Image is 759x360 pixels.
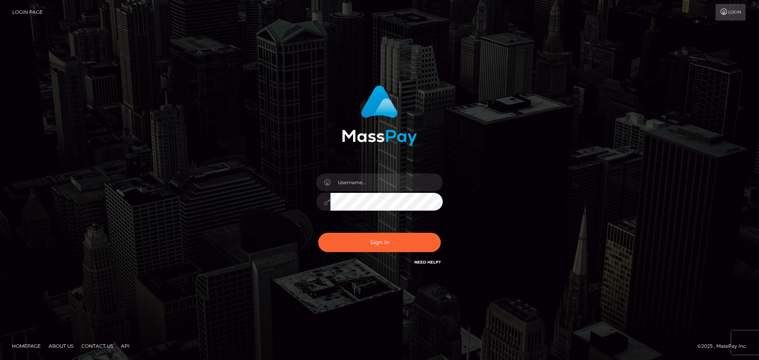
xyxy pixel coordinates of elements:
a: Contact Us [78,340,116,352]
a: Login [716,4,746,21]
div: © 2025 , MassPay Inc. [697,342,753,351]
a: Need Help? [414,260,441,265]
input: Username... [330,173,443,191]
a: API [118,340,133,352]
img: MassPay Login [342,85,417,146]
a: About Us [45,340,77,352]
a: Login Page [12,4,43,21]
a: Homepage [9,340,44,352]
button: Sign in [318,233,441,252]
